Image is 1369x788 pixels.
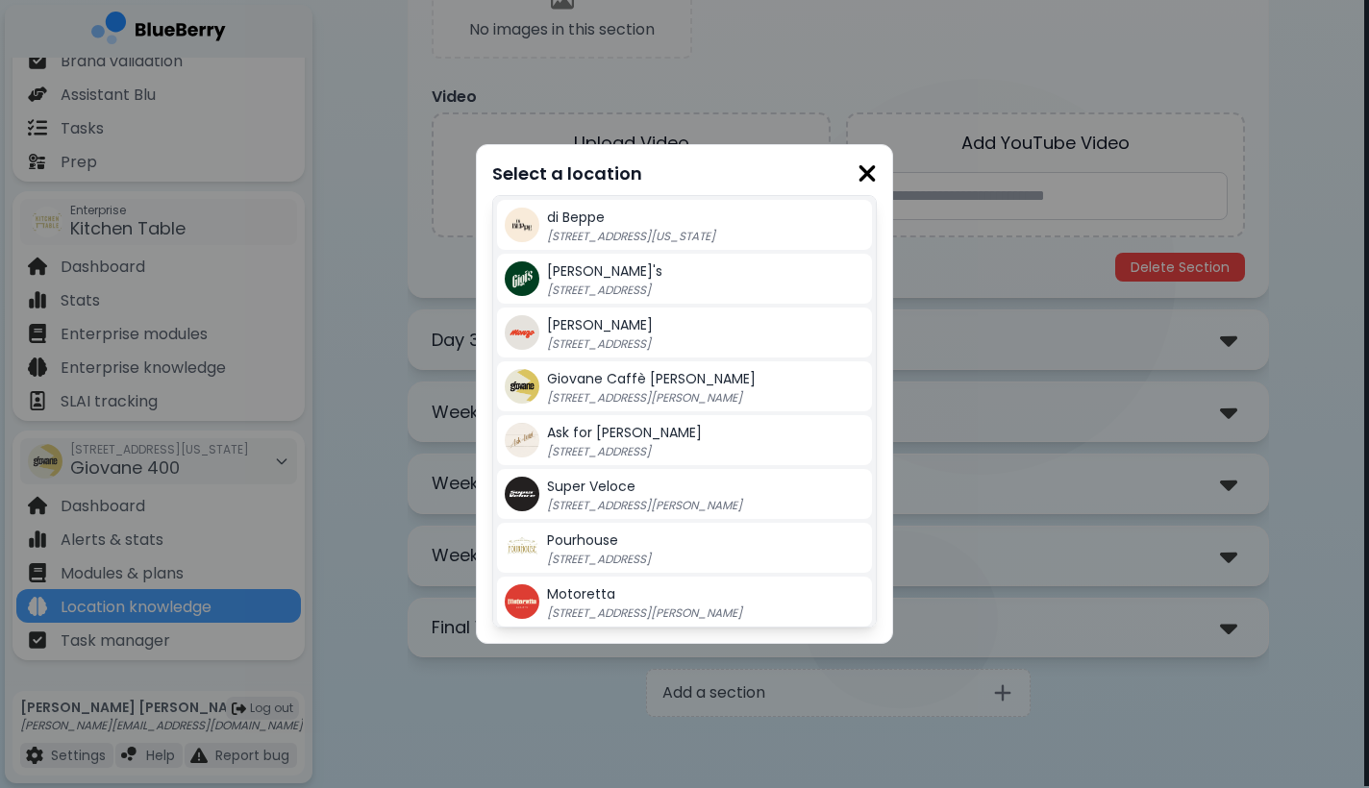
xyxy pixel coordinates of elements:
span: Super Veloce [547,477,635,496]
p: [STREET_ADDRESS] [547,283,787,298]
span: Pourhouse [547,530,618,550]
p: [STREET_ADDRESS][PERSON_NAME] [547,605,787,621]
span: di Beppe [547,208,605,227]
img: company thumbnail [505,477,539,511]
p: [STREET_ADDRESS][PERSON_NAME] [547,498,787,513]
img: company thumbnail [505,315,539,350]
p: [STREET_ADDRESS] [547,336,787,352]
p: Select a location [492,160,877,187]
p: [STREET_ADDRESS] [547,552,787,567]
span: [PERSON_NAME] [547,315,653,334]
p: [STREET_ADDRESS][US_STATE] [547,229,787,244]
img: company thumbnail [505,530,539,565]
p: [STREET_ADDRESS][PERSON_NAME] [547,390,787,406]
p: [STREET_ADDRESS] [547,444,787,459]
span: Giovane Caffè [PERSON_NAME] [547,369,756,388]
img: company thumbnail [505,208,539,242]
img: company thumbnail [505,584,539,619]
img: company thumbnail [505,423,539,457]
img: close icon [858,160,877,186]
img: company thumbnail [505,261,539,296]
span: Ask for [PERSON_NAME] [547,423,702,442]
span: Motoretta [547,584,615,603]
img: company thumbnail [505,369,539,404]
span: [PERSON_NAME]'s [547,261,662,281]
